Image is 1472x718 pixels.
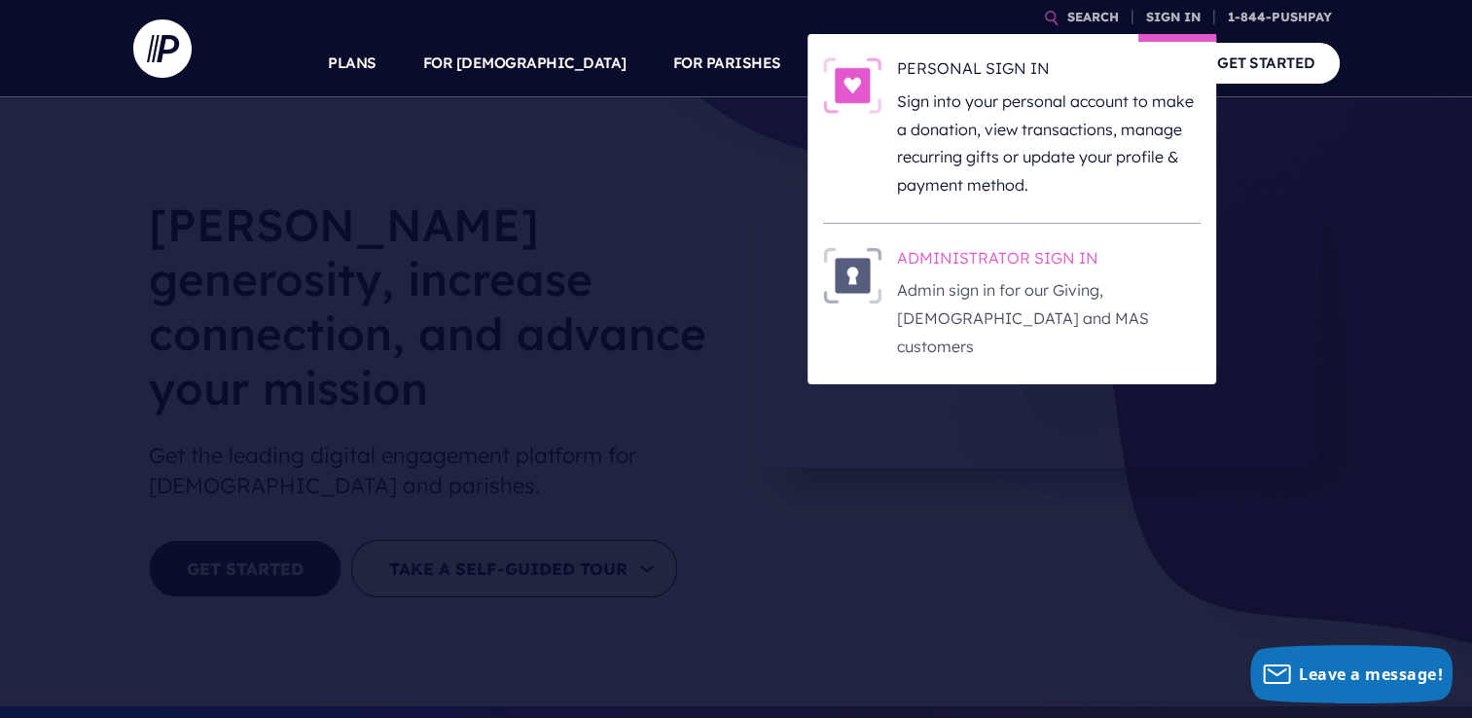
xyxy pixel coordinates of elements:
[828,29,915,97] a: SOLUTIONS
[423,29,627,97] a: FOR [DEMOGRAPHIC_DATA]
[823,247,1201,361] a: ADMINISTRATOR SIGN IN - Illustration ADMINISTRATOR SIGN IN Admin sign in for our Giving, [DEMOGRA...
[1075,29,1147,97] a: COMPANY
[897,276,1201,360] p: Admin sign in for our Giving, [DEMOGRAPHIC_DATA] and MAS customers
[897,247,1201,276] h6: ADMINISTRATOR SIGN IN
[823,57,881,114] img: PERSONAL SIGN IN - Illustration
[960,29,1028,97] a: EXPLORE
[897,88,1201,199] p: Sign into your personal account to make a donation, view transactions, manage recurring gifts or ...
[1250,645,1453,703] button: Leave a message!
[673,29,781,97] a: FOR PARISHES
[1193,43,1340,83] a: GET STARTED
[897,57,1201,87] h6: PERSONAL SIGN IN
[328,29,377,97] a: PLANS
[823,247,881,304] img: ADMINISTRATOR SIGN IN - Illustration
[1299,664,1443,685] span: Leave a message!
[823,57,1201,199] a: PERSONAL SIGN IN - Illustration PERSONAL SIGN IN Sign into your personal account to make a donati...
